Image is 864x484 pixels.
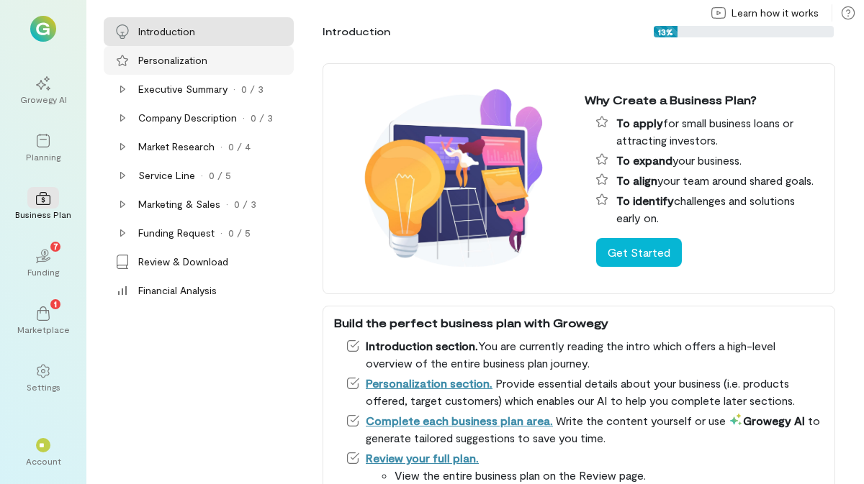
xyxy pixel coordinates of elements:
[346,375,824,409] li: Provide essential details about your business (i.e. products offered, target customers) which ena...
[596,152,824,169] li: your business.
[138,255,228,269] div: Review & Download
[346,412,824,447] li: Write the content yourself or use to generate tailored suggestions to save you time.
[54,297,57,310] span: 1
[138,24,195,39] div: Introduction
[241,82,264,96] div: 0 / 3
[228,226,251,240] div: 0 / 5
[220,140,222,154] div: ·
[616,173,657,187] span: To align
[209,168,231,183] div: 0 / 5
[138,140,215,154] div: Market Research
[395,467,824,484] li: View the entire business plan on the Review page.
[220,226,222,240] div: ·
[596,172,824,189] li: your team around shared goals.
[201,168,203,183] div: ·
[17,65,69,117] a: Growegy AI
[366,414,553,427] a: Complete each business plan area.
[53,239,58,252] span: 7
[366,339,478,352] span: Introduction section.
[334,72,573,286] img: Why create a business plan
[138,197,220,211] div: Marketing & Sales
[616,193,674,207] span: To identify
[17,352,69,404] a: Settings
[251,111,273,125] div: 0 / 3
[17,122,69,174] a: Planning
[20,93,67,105] div: Growegy AI
[15,209,71,220] div: Business Plan
[138,53,207,68] div: Personalization
[17,180,69,232] a: Business Plan
[226,197,228,211] div: ·
[585,91,824,109] div: Why Create a Business Plan?
[17,237,69,289] a: Funding
[138,283,217,298] div: Financial Analysis
[732,6,819,20] span: Learn how it works
[616,116,663,129] span: To apply
[596,238,682,267] button: Get Started
[138,82,228,96] div: Executive Summary
[233,82,235,96] div: ·
[729,414,805,427] span: Growegy AI
[596,114,824,149] li: for small business loans or attracting investors.
[234,197,256,211] div: 0 / 3
[27,266,59,278] div: Funding
[616,153,672,167] span: To expand
[26,151,60,163] div: Planning
[138,226,215,240] div: Funding Request
[17,324,70,335] div: Marketplace
[27,381,60,393] div: Settings
[596,192,824,227] li: challenges and solutions early on.
[366,451,479,465] a: Review your full plan.
[323,24,390,39] div: Introduction
[138,168,195,183] div: Service Line
[366,376,492,390] a: Personalization section.
[26,455,61,467] div: Account
[243,111,245,125] div: ·
[346,337,824,372] li: You are currently reading the intro which offers a high-level overview of the entire business pla...
[138,111,237,125] div: Company Description
[334,314,824,332] div: Build the perfect business plan with Growegy
[17,295,69,347] a: Marketplace
[228,140,251,154] div: 0 / 4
